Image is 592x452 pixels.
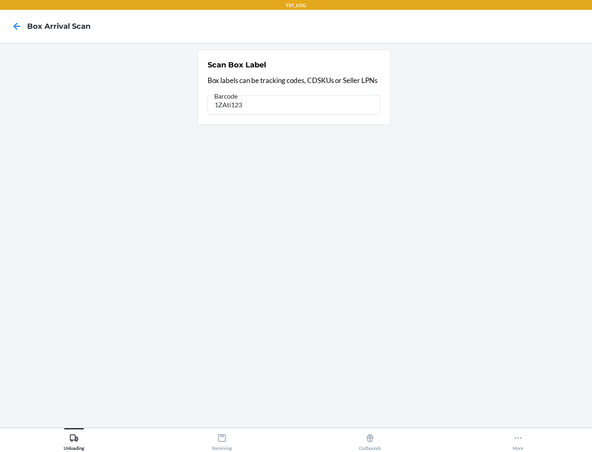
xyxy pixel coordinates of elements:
[27,21,90,32] h4: Box Arrival Scan
[286,2,306,9] p: TST_LOG
[359,430,381,451] div: Outbounds
[208,60,266,70] h2: Scan Box Label
[212,430,232,451] div: Receiving
[148,428,296,451] button: Receiving
[296,428,444,451] button: Outbounds
[513,430,523,451] div: More
[213,92,239,100] span: Barcode
[208,75,380,86] p: Box labels can be tracking codes, CDSKUs or Seller LPNs
[444,428,592,451] button: More
[208,95,380,115] input: Barcode
[64,430,84,451] div: Unloading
